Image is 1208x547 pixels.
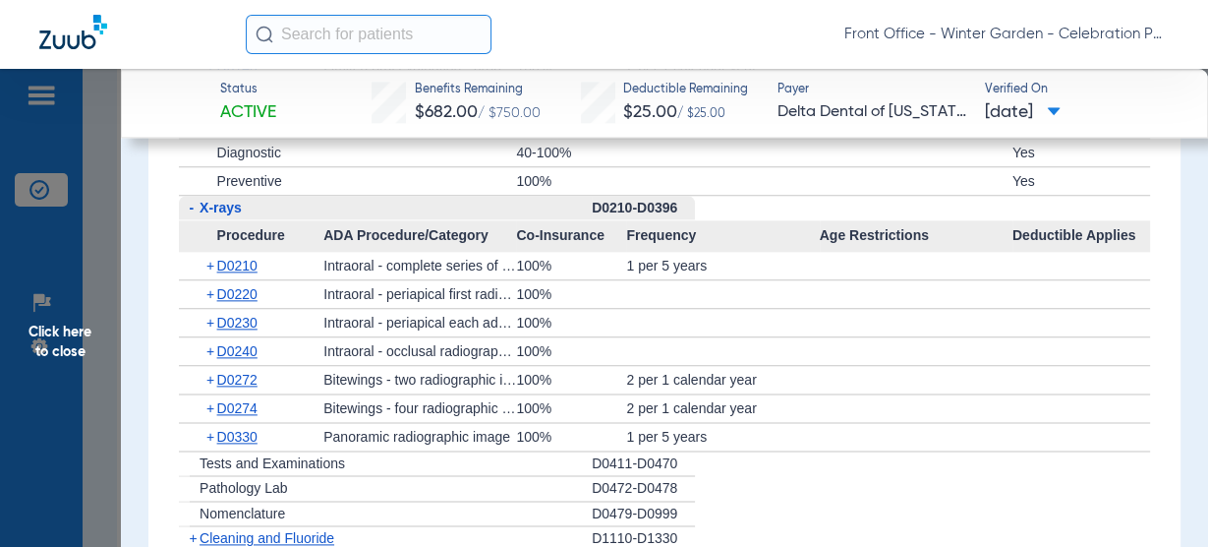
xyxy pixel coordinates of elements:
div: Yes [1012,139,1150,166]
span: D0240 [217,343,258,359]
span: Verified On [985,82,1176,99]
div: Intraoral - periapical each additional radiographic image [323,309,516,336]
div: Bitewings - two radiographic images [323,366,516,394]
span: + [206,337,217,365]
span: D0272 [217,372,258,388]
div: 100% [516,395,626,422]
div: 100% [516,423,626,451]
div: 1 per 5 years [626,423,819,451]
span: $682.00 [415,103,478,121]
span: + [206,366,217,394]
span: + [190,530,198,546]
span: + [206,395,217,422]
span: [DATE] [985,100,1061,125]
span: Front Office - Winter Garden - Celebration Pediatric Dentistry [844,25,1169,44]
span: Frequency [626,220,819,252]
span: $25.00 [623,103,677,121]
span: Delta Dental of [US_STATE] [777,100,968,125]
div: Intraoral - periapical first radiographic image [323,280,516,308]
span: + [206,252,217,279]
span: Age Restrictions [820,220,1012,252]
div: 100% [516,167,626,195]
div: 1 per 5 years [626,252,819,279]
div: 100% [516,309,626,336]
img: Search Icon [256,26,273,43]
span: D0230 [217,315,258,331]
span: Diagnostic [217,145,281,160]
span: Cleaning and Fluoride [200,530,334,546]
span: / $25.00 [677,108,725,120]
div: D0479-D0999 [592,502,695,527]
div: Bitewings - four radiographic images [323,395,516,422]
input: Search for patients [246,15,491,54]
div: D0210-D0396 [592,196,695,221]
div: 100% [516,337,626,365]
span: Co-Insurance [516,220,626,252]
span: Deductible Applies [1012,220,1150,252]
div: Intraoral - occlusal radiographic image [323,337,516,365]
div: Intraoral - complete series of radiographic images [323,252,516,279]
iframe: Chat Widget [1110,453,1208,547]
div: 100% [516,366,626,394]
span: ADA Procedure/Category [323,220,516,252]
div: 2 per 1 calendar year [626,366,819,394]
div: 100% [516,280,626,308]
span: - [190,200,195,215]
span: Active [220,100,276,125]
div: 40-100% [516,139,626,166]
span: + [206,423,217,451]
span: Procedure [179,220,323,252]
span: D0274 [217,400,258,416]
span: D0210 [217,258,258,273]
div: 100% [516,252,626,279]
span: Nomenclature [200,506,285,521]
div: 2 per 1 calendar year [626,395,819,422]
img: Zuub Logo [39,15,107,49]
span: Pathology Lab [200,480,288,496]
span: X-rays [200,200,242,215]
span: Deductible Remaining [623,82,748,99]
div: D0472-D0478 [592,476,695,502]
div: Panoramic radiographic image [323,423,516,451]
span: + [206,280,217,308]
span: Status [220,82,276,99]
div: D0411-D0470 [592,452,695,477]
span: / $750.00 [478,106,541,120]
span: Benefits Remaining [415,82,541,99]
span: Payer [777,82,968,99]
div: Yes [1012,167,1150,195]
span: Preventive [217,173,282,189]
span: + [206,309,217,336]
span: D0330 [217,429,258,445]
span: Tests and Examinations [200,456,345,471]
span: D0220 [217,286,258,302]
